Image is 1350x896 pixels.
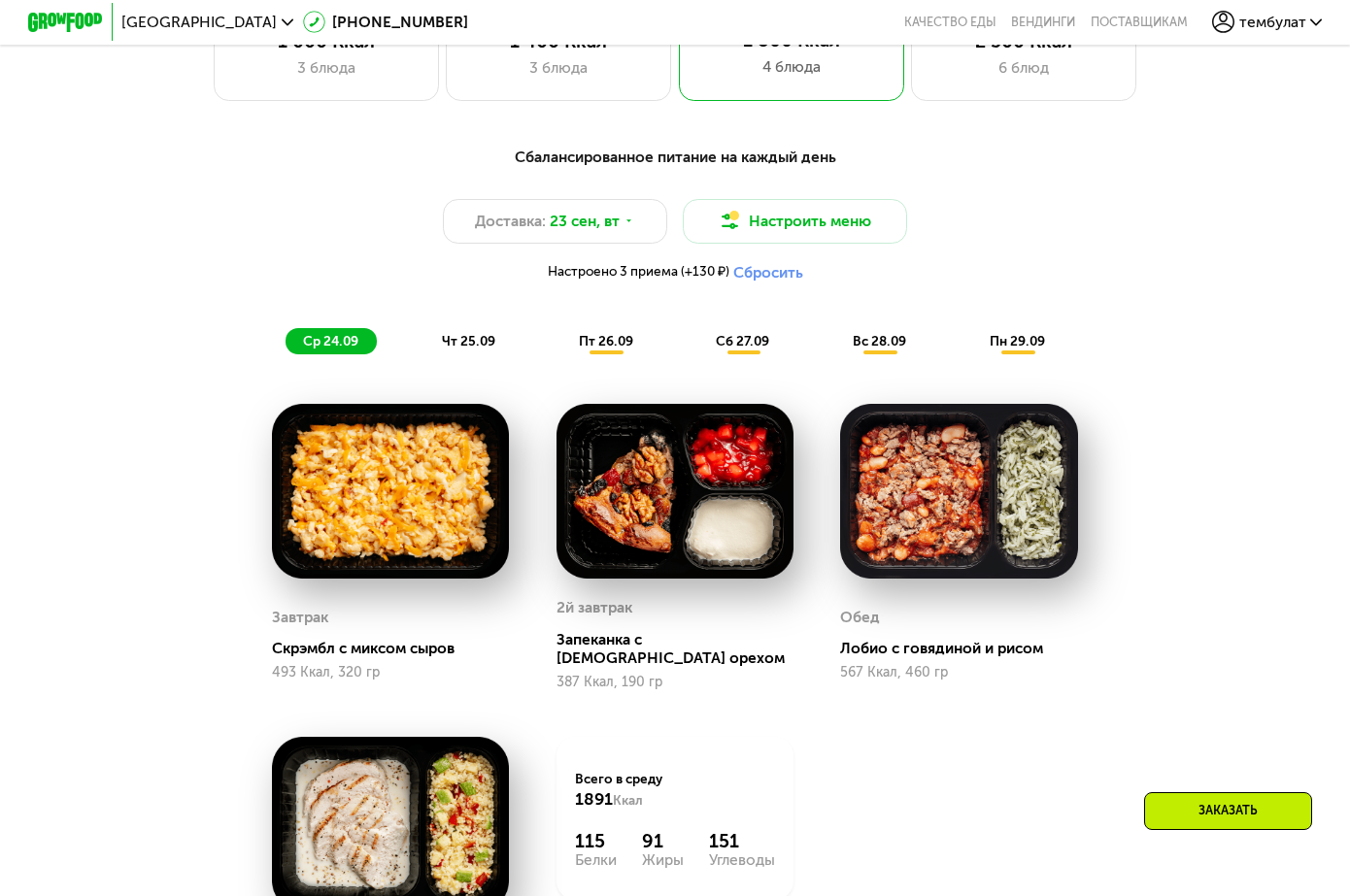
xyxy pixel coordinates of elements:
div: 6 блюд [931,56,1117,79]
span: 23 сен, вт [550,210,620,232]
div: Обед [840,604,880,632]
div: 3 блюда [466,56,652,79]
div: Лобио с говядиной и рисом [840,639,1093,657]
a: Вендинги [1011,15,1075,29]
div: Запеканка с [DEMOGRAPHIC_DATA] орехом [557,630,809,668]
div: поставщикам [1091,15,1188,29]
div: 567 Ккал, 460 гр [840,665,1078,680]
div: 115 [575,830,617,852]
div: Всего в среду [575,770,775,811]
span: [GEOGRAPHIC_DATA] [121,15,277,29]
div: Скрэмбл с миксом сыров [272,639,524,657]
span: пн 29.09 [990,333,1045,349]
span: Доставка: [475,210,546,232]
span: 1891 [575,789,613,810]
div: 493 Ккал, 320 гр [272,665,510,680]
div: Заказать [1144,792,1312,830]
span: ср 24.09 [303,333,358,349]
span: сб 27.09 [716,333,769,349]
div: Завтрак [272,604,328,632]
div: Углеводы [709,852,775,867]
div: 387 Ккал, 190 гр [557,675,794,690]
span: пт 26.09 [579,333,633,349]
a: [PHONE_NUMBER] [303,11,469,33]
span: тембулат [1239,15,1306,29]
span: чт 25.09 [442,333,495,349]
div: 151 [709,830,775,852]
span: Ккал [613,792,643,809]
div: 4 блюда [697,55,885,78]
div: 91 [642,830,684,852]
button: Сбросить [733,263,803,282]
div: Сбалансированное питание на каждый день [120,146,1231,169]
div: 3 блюда [233,56,419,79]
div: 2й завтрак [557,594,632,622]
button: Настроить меню [683,199,908,244]
div: Белки [575,852,617,867]
span: Настроено 3 приема (+130 ₽) [548,265,729,279]
div: Жиры [642,852,684,867]
a: Качество еды [904,15,996,29]
span: вс 28.09 [853,333,906,349]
